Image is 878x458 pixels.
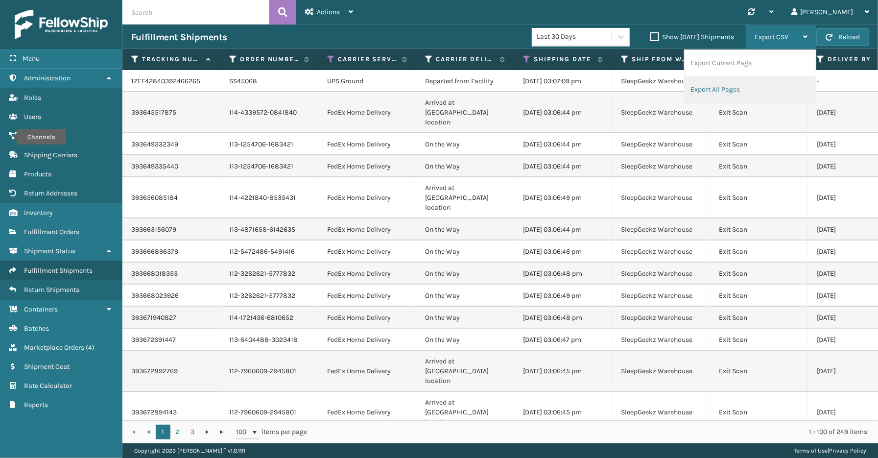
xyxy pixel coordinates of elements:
[134,443,245,458] p: Copyright 2023 [PERSON_NAME]™ v 1.0.191
[240,55,299,64] label: Order Number
[612,263,710,285] td: SleepGeekz Warehouse
[318,241,416,263] td: FedEx Home Delivery
[794,447,828,454] a: Terms of Use
[236,427,251,437] span: 100
[142,55,201,64] label: Tracking Number
[122,92,220,133] td: 393645517875
[122,263,220,285] td: 393668018353
[122,329,220,351] td: 393672691447
[710,155,808,177] td: Exit Scan
[534,55,593,64] label: Shipping Date
[514,177,612,218] td: [DATE] 03:06:49 pm
[122,392,220,433] td: 393672894143
[514,70,612,92] td: [DATE] 03:07:09 pm
[15,10,108,39] img: logo
[24,132,53,140] span: Channels
[229,291,295,300] a: 112-3262621-5777832
[436,55,495,64] label: Carrier Delivery Status
[416,307,514,329] td: On the Way
[685,76,816,103] li: Export All Pages
[122,133,220,155] td: 393649332349
[122,351,220,392] td: 393672892769
[416,263,514,285] td: On the Way
[318,218,416,241] td: FedEx Home Delivery
[229,108,297,117] a: 114-4339572-0841840
[24,305,58,313] span: Containers
[318,392,416,433] td: FedEx Home Delivery
[514,241,612,263] td: [DATE] 03:06:46 pm
[24,74,71,82] span: Administration
[318,307,416,329] td: FedEx Home Delivery
[710,241,808,263] td: Exit Scan
[710,351,808,392] td: Exit Scan
[514,155,612,177] td: [DATE] 03:06:44 pm
[122,155,220,177] td: 393649335440
[710,177,808,218] td: Exit Scan
[612,155,710,177] td: SleepGeekz Warehouse
[514,307,612,329] td: [DATE] 03:06:48 pm
[416,133,514,155] td: On the Way
[203,428,211,436] span: Go to the next page
[514,351,612,392] td: [DATE] 03:06:45 pm
[318,329,416,351] td: FedEx Home Delivery
[24,209,53,217] span: Inventory
[416,155,514,177] td: On the Way
[612,177,710,218] td: SleepGeekz Warehouse
[416,392,514,433] td: Arrived at [GEOGRAPHIC_DATA] location
[612,133,710,155] td: SleepGeekz Warehouse
[537,32,613,42] div: Last 30 Days
[710,392,808,433] td: Exit Scan
[229,140,293,148] a: 113-1254706-1683421
[24,113,41,121] span: Users
[514,392,612,433] td: [DATE] 03:06:45 pm
[122,285,220,307] td: 393668023926
[710,263,808,285] td: Exit Scan
[612,329,710,351] td: SleepGeekz Warehouse
[24,189,77,197] span: Return Addresses
[612,70,710,92] td: SleepGeekz Warehouse
[416,351,514,392] td: Arrived at [GEOGRAPHIC_DATA] location
[236,425,308,439] span: items per page
[122,177,220,218] td: 393656085184
[794,443,866,458] div: |
[514,92,612,133] td: [DATE] 03:06:44 pm
[200,425,214,439] a: Go to the next page
[612,307,710,329] td: SleepGeekz Warehouse
[24,382,72,390] span: Rate Calculator
[170,425,185,439] a: 2
[229,162,293,170] a: 113-1254706-1683421
[24,151,77,159] span: Shipping Carriers
[710,92,808,133] td: Exit Scan
[229,313,293,322] a: 114-1721436-6810652
[612,218,710,241] td: SleepGeekz Warehouse
[416,177,514,218] td: Arrived at [GEOGRAPHIC_DATA] location
[24,266,93,275] span: Fulfillment Shipments
[612,285,710,307] td: SleepGeekz Warehouse
[514,329,612,351] td: [DATE] 03:06:47 pm
[23,54,40,63] span: Menu
[514,133,612,155] td: [DATE] 03:06:44 pm
[710,307,808,329] td: Exit Scan
[122,218,220,241] td: 393663156079
[229,247,295,256] a: 112-5472486-5491416
[416,218,514,241] td: On the Way
[24,401,48,409] span: Reports
[318,133,416,155] td: FedEx Home Delivery
[416,92,514,133] td: Arrived at [GEOGRAPHIC_DATA] location
[829,447,866,454] a: Privacy Policy
[514,263,612,285] td: [DATE] 03:06:48 pm
[229,336,298,344] a: 113-6404488-3023418
[229,408,296,416] a: 112-7960609-2945801
[229,77,257,85] a: SS45068
[612,92,710,133] td: SleepGeekz Warehouse
[229,193,296,202] a: 114-4221840-8535431
[710,285,808,307] td: Exit Scan
[338,55,397,64] label: Carrier Service
[24,228,79,236] span: Fulfillment Orders
[229,225,295,234] a: 113-4871658-6142635
[24,343,84,352] span: Marketplace Orders
[685,50,816,76] li: Export Current Page
[755,33,788,41] span: Export CSV
[710,329,808,351] td: Exit Scan
[710,218,808,241] td: Exit Scan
